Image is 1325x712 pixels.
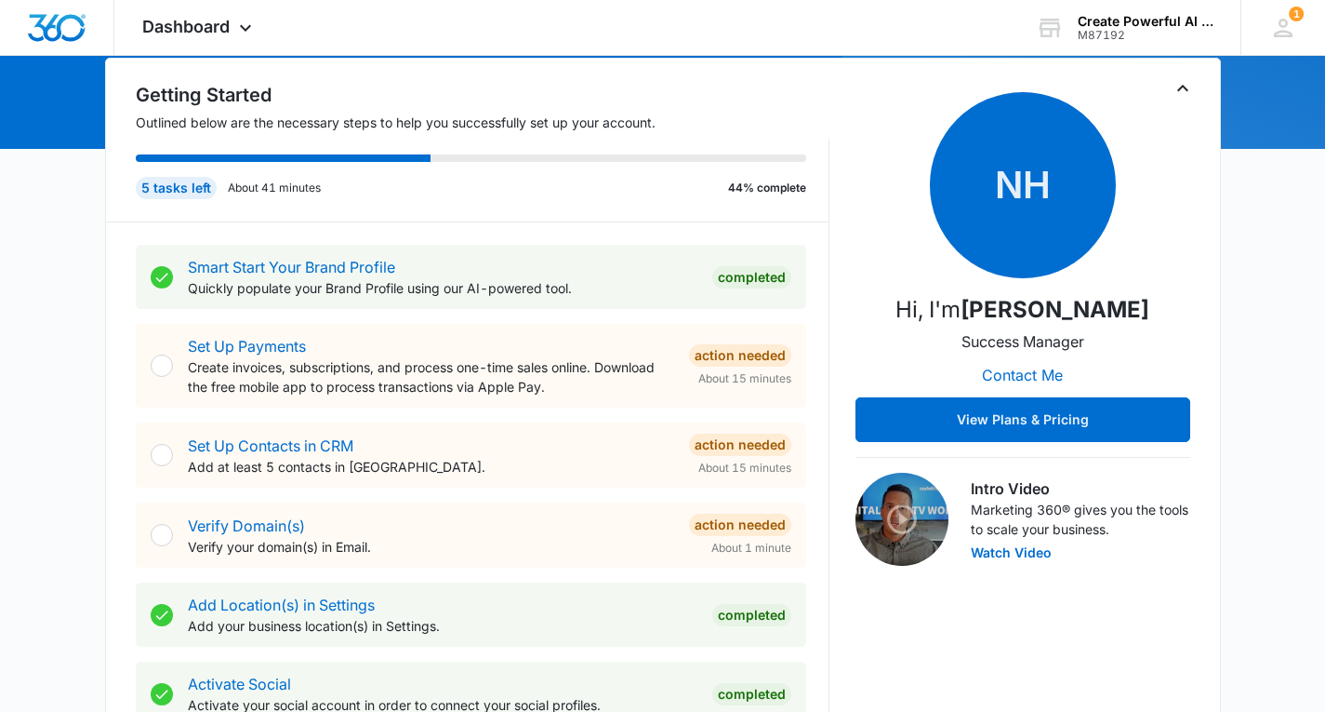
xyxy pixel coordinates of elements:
[711,540,791,557] span: About 1 minute
[1289,7,1304,21] span: 1
[698,370,791,387] span: About 15 minutes
[188,517,305,535] a: Verify Domain(s)
[712,266,791,289] div: Completed
[1078,29,1213,42] div: account id
[1078,14,1213,29] div: account name
[961,296,1149,323] strong: [PERSON_NAME]
[855,473,948,566] img: Intro Video
[142,17,230,36] span: Dashboard
[698,460,791,477] span: About 15 minutes
[188,596,375,614] a: Add Location(s) in Settings
[188,616,697,636] p: Add your business location(s) in Settings.
[689,434,791,456] div: Action Needed
[136,113,829,132] p: Outlined below are the necessary steps to help you successfully set up your account.
[895,293,1149,327] p: Hi, I'm
[188,278,697,298] p: Quickly populate your Brand Profile using our AI-powered tool.
[728,180,806,196] p: 44% complete
[136,177,217,199] div: 5 tasks left
[712,604,791,626] div: Completed
[971,477,1190,500] h3: Intro Video
[188,537,674,557] p: Verify your domain(s) in Email.
[963,353,1081,397] button: Contact Me
[930,92,1116,278] span: NH
[1172,77,1194,100] button: Toggle Collapse
[961,330,1084,353] p: Success Manager
[712,683,791,705] div: Completed
[971,500,1190,539] p: Marketing 360® gives you the tools to scale your business.
[188,357,674,396] p: Create invoices, subscriptions, and process one-time sales online. Download the free mobile app t...
[188,437,353,455] a: Set Up Contacts in CRM
[971,546,1052,559] button: Watch Video
[188,675,291,693] a: Activate Social
[855,397,1190,442] button: View Plans & Pricing
[1289,7,1304,21] div: notifications count
[188,258,395,276] a: Smart Start Your Brand Profile
[136,81,829,109] h2: Getting Started
[188,337,306,356] a: Set Up Payments
[689,514,791,536] div: Action Needed
[188,457,674,477] p: Add at least 5 contacts in [GEOGRAPHIC_DATA].
[689,344,791,367] div: Action Needed
[228,180,321,196] p: About 41 minutes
